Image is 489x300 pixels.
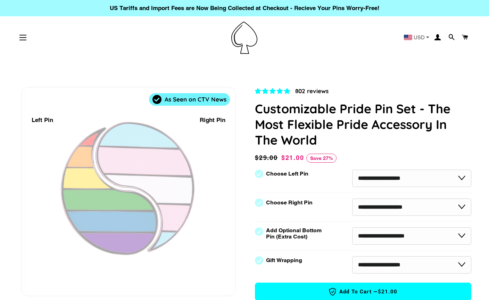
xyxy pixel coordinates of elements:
[255,88,292,95] span: 4.83 stars
[255,101,471,148] h1: Customizable Pride Pin Set - The Most Flexible Pride Accessory In The World
[266,200,313,206] label: Choose Right Pin
[266,227,324,240] label: Add Optional Bottom Pin (Extra Cost)
[306,154,337,163] span: Save 27%
[22,87,235,296] div: 1 / 7
[255,153,280,163] span: $29.00
[281,154,304,161] span: $21.00
[231,22,257,54] img: Pin-Ace
[266,257,302,263] label: Gift Wrapping
[295,87,329,95] span: 802 reviews
[266,287,461,296] span: Add to Cart —
[378,288,398,295] span: $21.00
[266,171,308,177] label: Choose Left Pin
[200,115,225,125] div: Right Pin
[414,35,425,40] span: USD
